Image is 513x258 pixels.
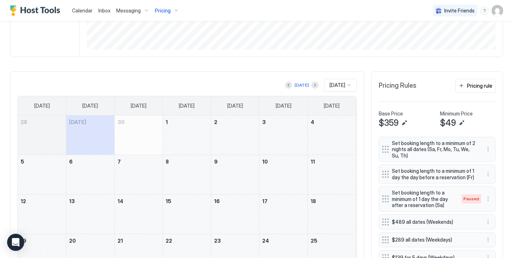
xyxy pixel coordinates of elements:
a: October 18, 2025 [308,195,356,208]
span: 2 [214,119,217,125]
span: 28 [21,119,27,125]
button: More options [484,195,492,203]
a: October 25, 2025 [308,234,356,247]
span: 7 [118,159,121,165]
td: October 18, 2025 [307,195,356,234]
span: 13 [69,198,75,204]
a: Calendar [72,7,93,14]
span: Pricing [155,7,171,14]
div: Open Intercom Messenger [7,234,24,251]
div: menu [480,6,489,15]
span: 15 [166,198,171,204]
td: October 8, 2025 [163,155,211,195]
a: October 14, 2025 [115,195,163,208]
a: October 22, 2025 [163,234,211,247]
span: Messaging [116,7,141,14]
span: $359 [379,118,399,128]
div: $489 all dates (Weekends) menu [379,215,496,229]
a: October 21, 2025 [115,234,163,247]
td: October 15, 2025 [163,195,211,234]
td: October 5, 2025 [18,155,66,195]
a: Host Tools Logo [10,5,63,16]
span: 25 [311,238,317,244]
div: [DATE] [295,82,309,88]
span: [DATE] [131,103,146,109]
a: October 2, 2025 [211,115,259,129]
td: September 29, 2025 [66,115,115,155]
span: 17 [262,198,268,204]
td: October 4, 2025 [307,115,356,155]
a: October 12, 2025 [18,195,66,208]
a: October 11, 2025 [308,155,356,168]
td: September 28, 2025 [18,115,66,155]
button: [DATE] [294,81,310,89]
div: Set booking length to a minimum of 1 day the day after a reservation (Sa) Pausedmenu [379,186,496,212]
span: 8 [166,159,169,165]
button: Next month [311,82,318,89]
div: User profile [492,5,503,16]
td: October 9, 2025 [211,155,259,195]
span: [DATE] [69,119,86,125]
div: menu [484,170,492,179]
td: October 2, 2025 [211,115,259,155]
a: October 15, 2025 [163,195,211,208]
span: 14 [118,198,123,204]
span: [DATE] [324,103,340,109]
span: 10 [262,159,268,165]
div: menu [484,195,492,203]
button: More options [484,218,492,226]
div: menu [484,236,492,244]
span: 20 [69,238,76,244]
a: October 23, 2025 [211,234,259,247]
span: $289 all dates (Weekdays) [392,237,477,243]
a: Inbox [98,7,110,14]
span: Set booking length to a minimum of 2 nights all dates (Sa, Fr, Mo, Tu, We, Su, Th) [392,140,477,159]
span: Minimum Price [440,110,473,117]
span: 3 [262,119,266,125]
div: menu [484,218,492,226]
span: 21 [118,238,123,244]
div: menu [484,145,492,154]
td: October 16, 2025 [211,195,259,234]
a: Friday [269,96,299,115]
span: [DATE] [227,103,243,109]
a: September 30, 2025 [115,115,163,129]
td: October 13, 2025 [66,195,115,234]
a: Thursday [220,96,250,115]
button: Previous month [285,82,292,89]
a: October 4, 2025 [308,115,356,129]
span: 12 [21,198,26,204]
button: More options [484,236,492,244]
td: October 10, 2025 [259,155,308,195]
div: Set booking length to a minimum of 1 day the day before a reservation (Fr) menu [379,165,496,184]
span: Base Price [379,110,403,117]
span: Pricing Rules [379,82,416,90]
span: Set booking length to a minimum of 1 day the day after a reservation (Sa) [392,190,455,208]
td: October 6, 2025 [66,155,115,195]
span: [DATE] [330,82,345,88]
button: Edit [400,119,409,127]
a: October 6, 2025 [66,155,114,168]
span: Set booking length to a minimum of 1 day the day before a reservation (Fr) [392,168,477,180]
a: October 8, 2025 [163,155,211,168]
button: Edit [457,119,466,127]
span: 1 [166,119,168,125]
a: October 24, 2025 [259,234,307,247]
span: [DATE] [276,103,291,109]
a: October 19, 2025 [18,234,66,247]
a: October 13, 2025 [66,195,114,208]
span: 5 [21,159,24,165]
a: October 20, 2025 [66,234,114,247]
div: $289 all dates (Weekdays) menu [379,232,496,247]
a: Sunday [27,96,57,115]
a: Tuesday [124,96,154,115]
a: October 5, 2025 [18,155,66,168]
td: October 1, 2025 [163,115,211,155]
td: October 17, 2025 [259,195,308,234]
td: October 14, 2025 [114,195,163,234]
span: Invite Friends [444,7,475,14]
td: September 30, 2025 [114,115,163,155]
span: [DATE] [179,103,195,109]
